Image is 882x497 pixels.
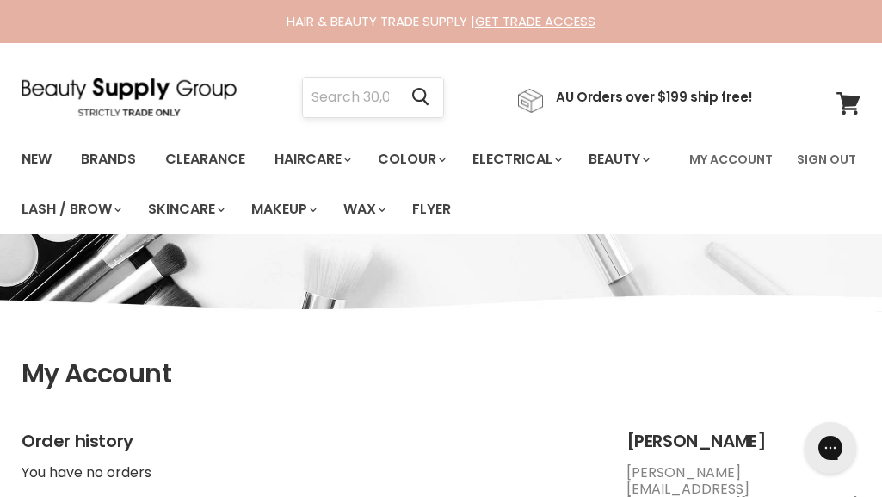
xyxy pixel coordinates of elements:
[9,134,679,234] ul: Main menu
[475,12,595,30] a: GET TRADE ACCESS
[9,191,132,227] a: Lash / Brow
[22,465,592,481] p: You have no orders
[679,141,783,177] a: My Account
[152,141,258,177] a: Clearance
[22,432,592,451] h2: Order history
[302,77,444,118] form: Product
[460,141,572,177] a: Electrical
[135,191,235,227] a: Skincare
[399,191,464,227] a: Flyer
[398,78,443,117] button: Search
[238,191,327,227] a: Makeup
[786,141,867,177] a: Sign Out
[365,141,456,177] a: Colour
[796,416,865,480] iframe: Gorgias live chat messenger
[626,432,861,451] h2: [PERSON_NAME]
[22,359,860,389] h1: My Account
[9,141,65,177] a: New
[303,78,398,117] input: Search
[330,191,396,227] a: Wax
[262,141,361,177] a: Haircare
[576,141,660,177] a: Beauty
[68,141,149,177] a: Brands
